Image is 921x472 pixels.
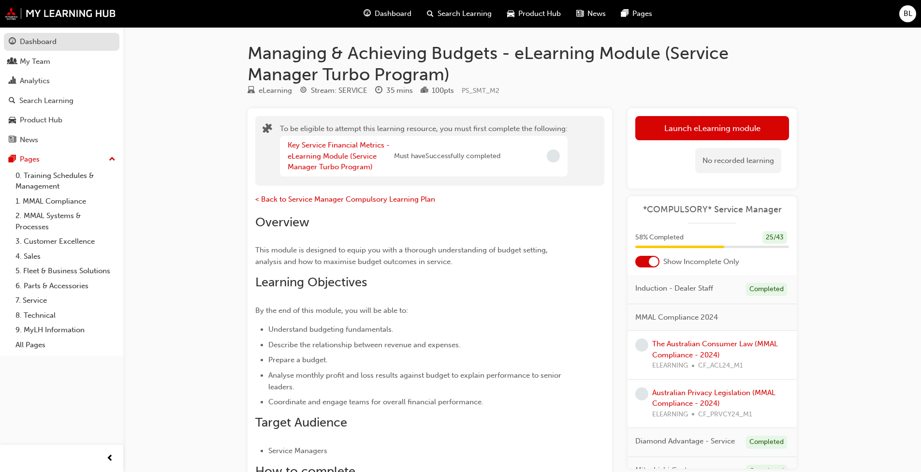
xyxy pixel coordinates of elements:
span: puzzle-icon [263,124,272,135]
div: News [20,134,38,146]
span: Incomplete [547,149,560,162]
a: 1. MMAL Compliance [12,194,119,209]
div: Completed [746,436,787,449]
span: podium-icon [421,87,428,95]
a: mmal [5,7,116,20]
span: Pages [632,8,652,19]
div: Type [248,85,292,97]
div: No recorded learning [695,148,781,174]
span: Learning resource code [462,87,499,95]
span: pages-icon [9,155,16,164]
span: people-icon [9,58,16,66]
a: search-iconSearch Learning [419,4,499,24]
div: Points [421,85,454,97]
a: Australian Privacy Legislation (MMAL Compliance - 2024) [652,388,775,408]
span: Product Hub [518,8,561,19]
a: All Pages [12,338,119,353]
div: 35 mins [386,85,413,96]
button: Pages [4,150,119,168]
div: To be eligible to attempt this learning resource, you must first complete the following: [280,123,568,178]
span: chart-icon [9,77,16,86]
span: guage-icon [364,8,371,20]
div: 100 pts [432,85,454,96]
span: CF_PRVCY24_M1 [698,409,752,420]
a: 5. Fleet & Business Solutions [12,264,119,279]
span: Dashboard [375,8,411,19]
span: prev-icon [106,453,114,465]
a: Product Hub [4,111,119,129]
a: Analytics [4,72,119,90]
a: Key Service Financial Metrics - eLearning Module (Service Manager Turbo Program) [288,141,390,171]
a: Search Learning [4,92,119,110]
span: Overview [255,215,309,230]
span: MMAL Compliance 2024 [635,312,718,323]
span: up-icon [109,153,116,166]
div: Pages [20,154,40,165]
a: pages-iconPages [614,4,660,24]
a: 6. Parts & Accessories [12,279,119,294]
span: learningResourceType_ELEARNING-icon [248,87,255,95]
span: Must have Successfully completed [394,151,500,162]
span: BL [904,8,912,19]
div: Product Hub [20,115,62,126]
span: Coordinate and engage teams for overall financial performance. [268,398,483,406]
span: ELEARNING [652,360,688,371]
span: This module is designed to equip you with a thorough understanding of budget setting, analysis an... [255,246,550,266]
span: search-icon [427,8,434,20]
span: Analyse monthly profit and loss results against budget to explain performance to senior leaders. [268,371,563,391]
a: 8. Technical [12,308,119,323]
a: car-iconProduct Hub [499,4,569,24]
span: 58 % Completed [635,232,684,243]
span: Service Managers [268,446,327,455]
a: My Team [4,53,119,71]
div: eLearning [259,85,292,96]
a: The Australian Consumer Law (MMAL Compliance - 2024) [652,339,778,359]
a: 3. Customer Excellence [12,234,119,249]
a: 9. MyLH Information [12,323,119,338]
a: < Back to Service Manager Compulsory Learning Plan [255,195,435,204]
div: 25 / 43 [762,231,787,244]
a: 4. Sales [12,249,119,264]
button: Launch eLearning module [635,116,789,140]
div: My Team [20,56,50,67]
div: Stream: SERVICE [311,85,367,96]
span: car-icon [507,8,514,20]
a: News [4,131,119,149]
span: CF_ACL24_M1 [698,360,743,371]
div: Dashboard [20,36,57,47]
span: Diamond Advantage - Service [635,436,735,447]
a: Dashboard [4,33,119,51]
a: *COMPULSORY* Service Manager [635,204,789,215]
span: search-icon [9,97,15,105]
span: By the end of this module, you will be able to: [255,306,408,315]
a: news-iconNews [569,4,614,24]
a: 7. Service [12,293,119,308]
h1: Managing & Achieving Budgets - eLearning Module (Service Manager Turbo Program) [248,43,797,85]
span: Learning Objectives [255,275,367,290]
div: Analytics [20,75,50,87]
span: Understand budgeting fundamentals. [268,325,394,334]
span: Induction - Dealer Staff [635,283,713,294]
span: target-icon [300,87,307,95]
div: Duration [375,85,413,97]
button: BL [899,5,916,22]
a: guage-iconDashboard [356,4,419,24]
span: guage-icon [9,38,16,46]
span: clock-icon [375,87,382,95]
a: 2. MMAL Systems & Processes [12,208,119,234]
a: 0. Training Schedules & Management [12,168,119,194]
div: Stream [300,85,367,97]
button: DashboardMy TeamAnalyticsSearch LearningProduct HubNews [4,31,119,150]
div: Search Learning [19,95,73,106]
span: Prepare a budget. [268,355,328,364]
span: news-icon [576,8,584,20]
span: learningRecordVerb_NONE-icon [635,339,648,352]
span: Describe the relationship between revenue and expenses. [268,340,461,349]
div: Completed [746,283,787,296]
span: Show Incomplete Only [663,256,739,267]
span: Target Audience [255,415,347,430]
span: Search Learning [438,8,492,19]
